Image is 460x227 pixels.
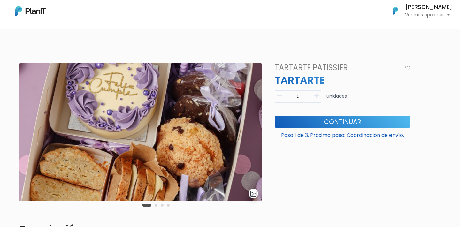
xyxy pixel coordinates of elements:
[271,63,402,72] h4: Tartarte Patissier
[15,6,46,16] img: PlanIt Logo
[405,66,410,70] img: heart_icon
[326,93,347,105] p: Unidades
[271,72,414,88] p: TARTARTE
[167,204,170,207] button: Carousel Page 4
[161,204,164,207] button: Carousel Page 3
[155,204,157,207] button: Carousel Page 2
[405,4,452,10] h6: [PERSON_NAME]
[142,204,151,207] button: Carousel Page 1 (Current Slide)
[19,63,262,201] img: E546A359-508B-4B17-94E1-5C42CA27F89A.jpeg
[388,4,402,18] img: PlanIt Logo
[385,3,452,19] button: PlanIt Logo [PERSON_NAME] Ver más opciones
[275,129,410,139] p: Paso 1 de 3. Próximo paso: Coordinación de envío.
[141,201,171,209] div: Carousel Pagination
[275,116,410,128] button: Continuar
[405,13,452,17] p: Ver más opciones
[250,190,257,197] img: gallery-light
